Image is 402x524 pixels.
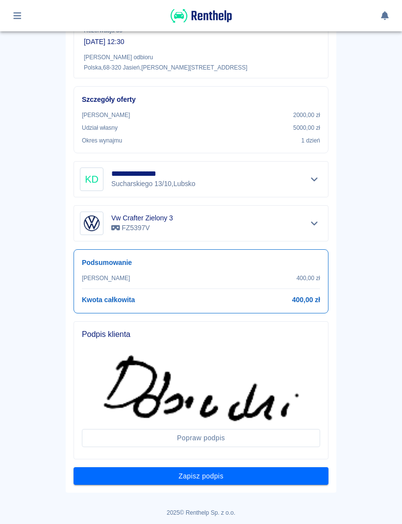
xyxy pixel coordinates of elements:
[301,136,320,145] p: 1 dzień
[82,258,320,268] h6: Podsumowanie
[82,214,101,233] img: Image
[111,179,197,189] p: Sucharskiego 13/10 , Lubsko
[84,64,318,72] p: Polska , 68-320 Jasień , [PERSON_NAME][STREET_ADDRESS]
[82,429,320,447] button: Popraw podpis
[297,274,320,283] p: 400,00 zł
[293,123,320,132] p: 5000,00 zł
[82,330,320,339] span: Podpis klienta
[111,213,173,223] h6: Vw Crafter Zielony 3
[292,295,320,305] h6: 400,00 zł
[111,223,173,233] p: FZ5397V
[82,295,135,305] h6: Kwota całkowita
[293,111,320,119] p: 2000,00 zł
[103,355,299,422] img: Podpis
[82,95,320,105] h6: Szczegóły oferty
[84,53,318,62] p: [PERSON_NAME] odbioru
[84,37,318,47] p: [DATE] 12:30
[306,172,323,186] button: Pokaż szczegóły
[80,167,103,191] div: KD
[306,216,323,230] button: Pokaż szczegóły
[74,467,328,485] button: Zapisz podpis
[82,123,118,132] p: Udział własny
[82,136,122,145] p: Okres wynajmu
[82,111,130,119] p: [PERSON_NAME]
[171,18,232,26] a: Renthelp logo
[82,274,130,283] p: [PERSON_NAME]
[171,8,232,24] img: Renthelp logo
